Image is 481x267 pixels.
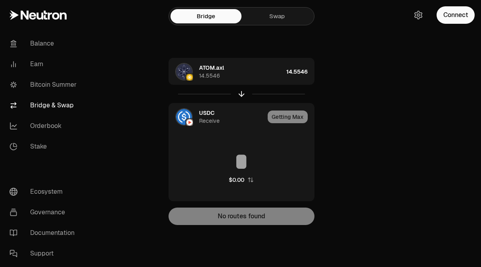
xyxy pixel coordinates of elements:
[229,176,244,184] div: $0.00
[169,58,314,85] button: ATOM.axl LogoBinance LogoBinance LogoATOM.axl14.554614.5546
[229,176,254,184] button: $0.00
[176,109,192,125] img: USDC Logo
[169,58,283,85] div: ATOM.axl LogoBinance LogoBinance LogoATOM.axl14.5546
[171,9,241,23] a: Bridge
[437,6,475,24] button: Connect
[3,74,86,95] a: Bitcoin Summer
[199,72,220,80] div: 14.5546
[3,223,86,243] a: Documentation
[3,54,86,74] a: Earn
[3,136,86,157] a: Stake
[169,103,264,130] div: USDC LogoNeutron LogoNeutron LogoUSDCReceive
[186,119,193,126] img: Neutron Logo
[241,9,312,23] a: Swap
[199,109,215,117] span: USDC
[186,74,193,80] img: Binance Logo
[3,95,86,116] a: Bridge & Swap
[286,58,314,85] div: 14.5546
[3,243,86,264] a: Support
[3,33,86,54] a: Balance
[199,117,220,125] div: Receive
[3,202,86,223] a: Governance
[3,116,86,136] a: Orderbook
[3,181,86,202] a: Ecosystem
[199,64,224,72] span: ATOM.axl
[176,64,192,80] img: ATOM.axl Logo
